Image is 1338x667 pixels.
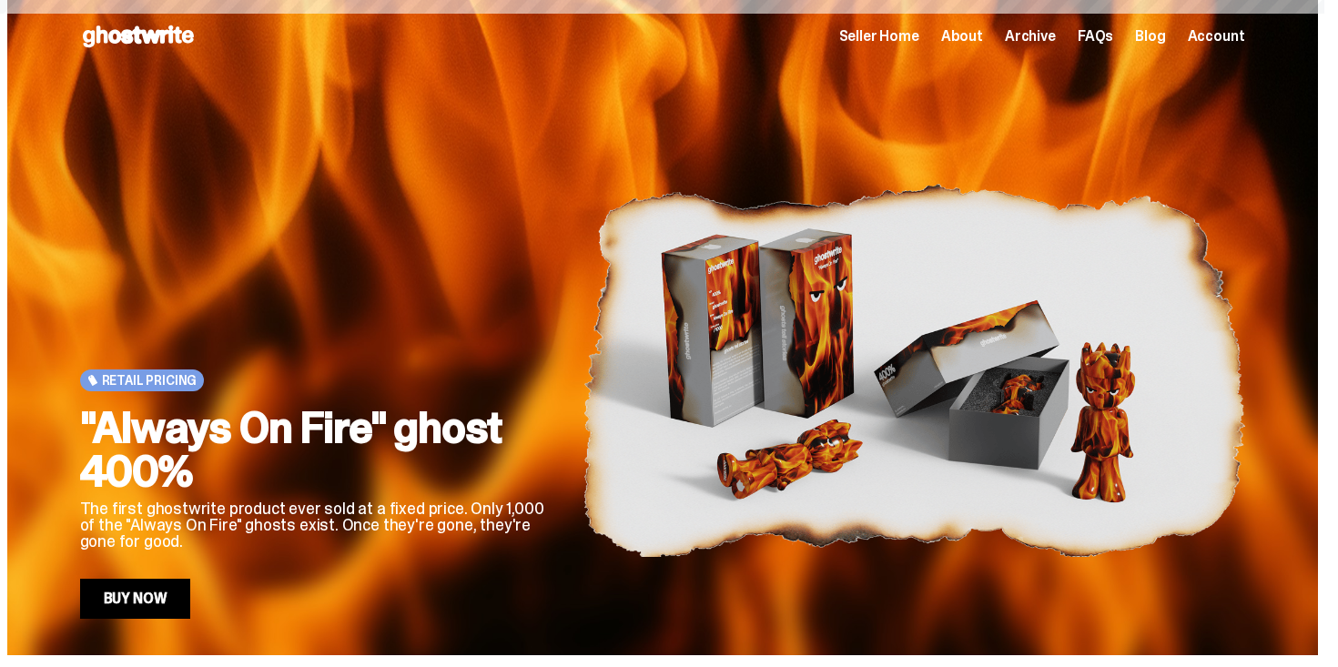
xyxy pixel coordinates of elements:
img: "Always On Fire" ghost 400% [583,122,1245,619]
a: Seller Home [839,29,919,44]
a: Buy Now [80,579,191,619]
a: About [941,29,983,44]
a: FAQs [1078,29,1113,44]
p: The first ghostwrite product ever sold at a fixed price. Only 1,000 of the "Always On Fire" ghost... [80,500,553,550]
a: Archive [1005,29,1056,44]
a: Account [1188,29,1245,44]
h2: "Always On Fire" ghost 400% [80,406,553,493]
span: Retail Pricing [102,373,198,388]
a: Blog [1135,29,1165,44]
